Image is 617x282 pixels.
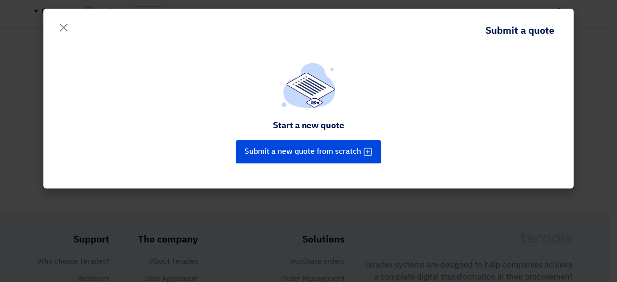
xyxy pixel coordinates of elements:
font: Submit a quote [485,23,554,38]
font: Submit a new quote from scratch [244,146,361,157]
img: empty_state_list.svg [282,63,335,108]
font: Start a new quote [273,119,344,132]
button: Submit a new quote from scratch [236,140,381,163]
button: Close [50,15,77,35]
font: × [58,13,69,41]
